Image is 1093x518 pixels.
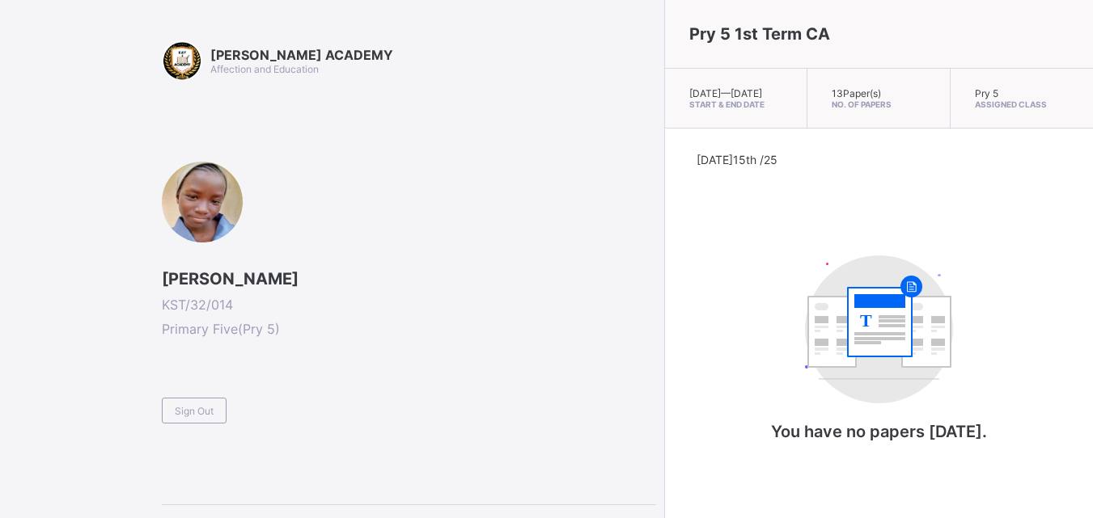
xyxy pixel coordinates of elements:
span: Pry 5 1st Term CA [689,24,830,44]
span: Assigned Class [975,99,1069,109]
span: [DATE] 15th /25 [697,153,777,166]
span: Sign Out [175,405,214,417]
div: You have no papers today. [717,239,1040,474]
span: KST/32/014 [162,297,656,313]
span: [PERSON_NAME] [162,269,656,288]
span: Pry 5 [975,87,998,99]
span: Start & End Date [689,99,782,109]
span: Primary Five ( Pry 5 ) [162,321,656,337]
span: 13 Paper(s) [832,87,881,99]
tspan: T [860,310,872,331]
p: You have no papers [DATE]. [717,422,1040,441]
span: [PERSON_NAME] ACADEMY [210,47,393,63]
span: [DATE] — [DATE] [689,87,762,99]
span: No. of Papers [832,99,925,109]
span: Affection and Education [210,63,319,75]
